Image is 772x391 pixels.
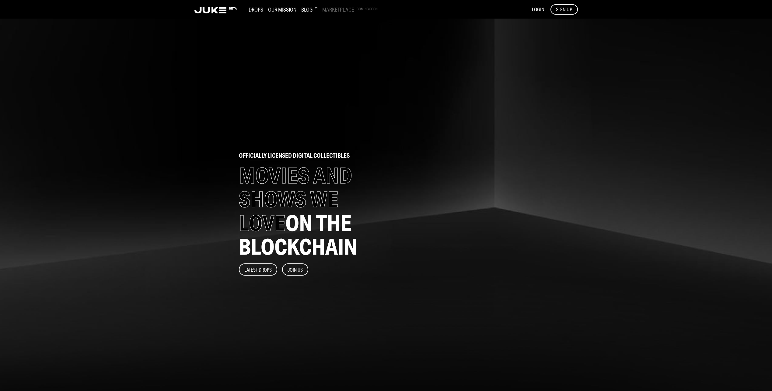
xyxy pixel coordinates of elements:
h3: Our Mission [268,6,296,13]
span: ON THE BLOCKCHAIN [239,210,357,260]
h3: Blog [301,6,317,13]
button: LOGIN [532,6,544,13]
button: Join Us [282,263,308,276]
span: SIGN UP [556,6,572,13]
h2: officially licensed digital collectibles [239,153,377,159]
button: Latest Drops [239,263,277,276]
h1: MOVIES AND SHOWS WE LOVE [239,164,377,259]
img: home-banner [389,109,533,319]
button: SIGN UP [550,4,578,15]
span: LOGIN [532,6,544,12]
h3: Drops [249,6,263,13]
